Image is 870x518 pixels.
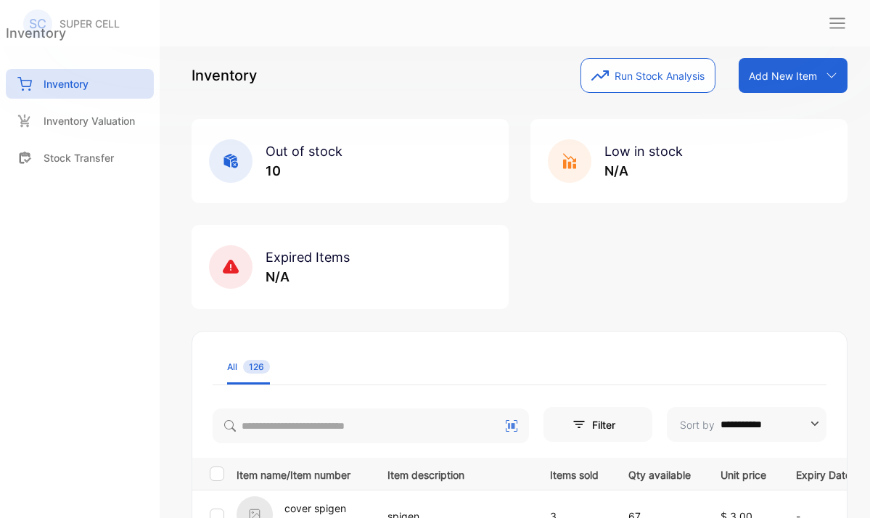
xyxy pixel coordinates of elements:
[680,417,715,432] p: Sort by
[387,464,520,482] p: Item description
[44,113,135,128] p: Inventory Valuation
[227,361,270,374] div: All
[6,106,154,136] a: Inventory Valuation
[667,407,826,442] button: Sort by
[749,68,817,83] p: Add New Item
[266,267,350,287] p: N/A
[243,360,270,374] span: 126
[266,161,342,181] p: 10
[604,144,683,159] span: Low in stock
[44,150,114,165] p: Stock Transfer
[192,65,257,86] p: Inventory
[580,58,715,93] button: Run Stock Analysis
[6,143,154,173] a: Stock Transfer
[266,144,342,159] span: Out of stock
[628,464,691,482] p: Qty available
[284,501,350,516] p: cover spigen
[796,464,851,482] p: Expiry Date
[550,464,599,482] p: Items sold
[237,464,369,482] p: Item name/Item number
[29,15,46,33] p: SC
[604,161,683,181] p: N/A
[44,76,89,91] p: Inventory
[721,464,766,482] p: Unit price
[6,69,154,99] a: Inventory
[266,250,350,265] span: Expired Items
[59,16,120,31] p: SUPER CELL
